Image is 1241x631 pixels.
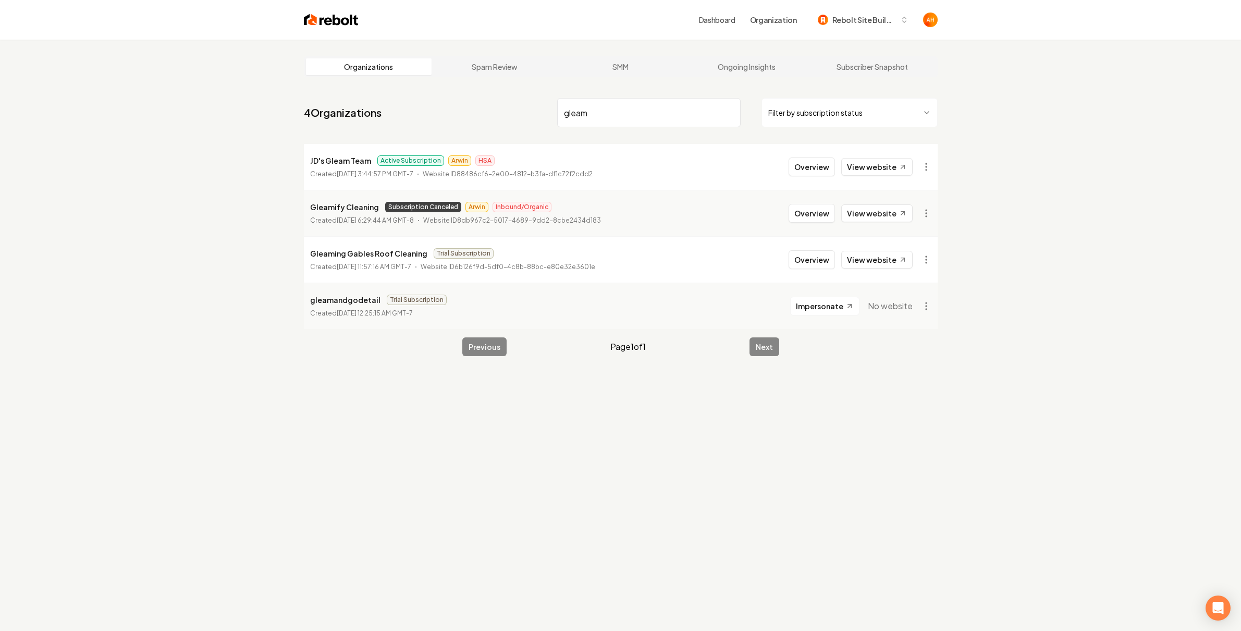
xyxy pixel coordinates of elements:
[683,58,809,75] a: Ongoing Insights
[557,98,741,127] input: Search by name or ID
[337,216,414,224] time: [DATE] 6:29:44 AM GMT-8
[465,202,488,212] span: Arwin
[790,297,859,315] button: Impersonate
[841,204,913,222] a: View website
[337,170,413,178] time: [DATE] 3:44:57 PM GMT-7
[310,294,380,306] p: gleamandgodetail
[310,247,427,260] p: Gleaming Gables Roof Cleaning
[310,215,414,226] p: Created
[1206,596,1231,621] div: Open Intercom Messenger
[387,295,447,305] span: Trial Subscription
[699,15,735,25] a: Dashboard
[310,154,371,167] p: JD's Gleam Team
[432,58,558,75] a: Spam Review
[304,13,359,27] img: Rebolt Logo
[306,58,432,75] a: Organizations
[841,158,913,176] a: View website
[377,155,444,166] span: Active Subscription
[818,15,828,25] img: Rebolt Site Builder
[475,155,495,166] span: HSA
[310,308,413,319] p: Created
[558,58,684,75] a: SMM
[809,58,936,75] a: Subscriber Snapshot
[923,13,938,27] button: Open user button
[310,201,379,213] p: Gleamify Cleaning
[448,155,471,166] span: Arwin
[832,15,896,26] span: Rebolt Site Builder
[423,169,593,179] p: Website ID 88486cf6-2e00-4812-b3fa-df1c72f2cdd2
[421,262,595,272] p: Website ID 6b126f9d-5df0-4c8b-88bc-e80e32e3601e
[789,250,835,269] button: Overview
[337,263,411,271] time: [DATE] 11:57:16 AM GMT-7
[310,169,413,179] p: Created
[337,309,413,317] time: [DATE] 12:25:15 AM GMT-7
[310,262,411,272] p: Created
[304,105,382,120] a: 4Organizations
[434,248,494,259] span: Trial Subscription
[923,13,938,27] img: Anthony Hurgoi
[744,10,803,29] button: Organization
[796,301,843,311] span: Impersonate
[610,341,646,353] span: Page 1 of 1
[789,204,835,223] button: Overview
[385,202,461,212] span: Subscription Canceled
[868,300,913,312] span: No website
[789,157,835,176] button: Overview
[841,251,913,269] a: View website
[423,215,601,226] p: Website ID 8db967c2-5017-4689-9dd2-8cbe2434d183
[493,202,551,212] span: Inbound/Organic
